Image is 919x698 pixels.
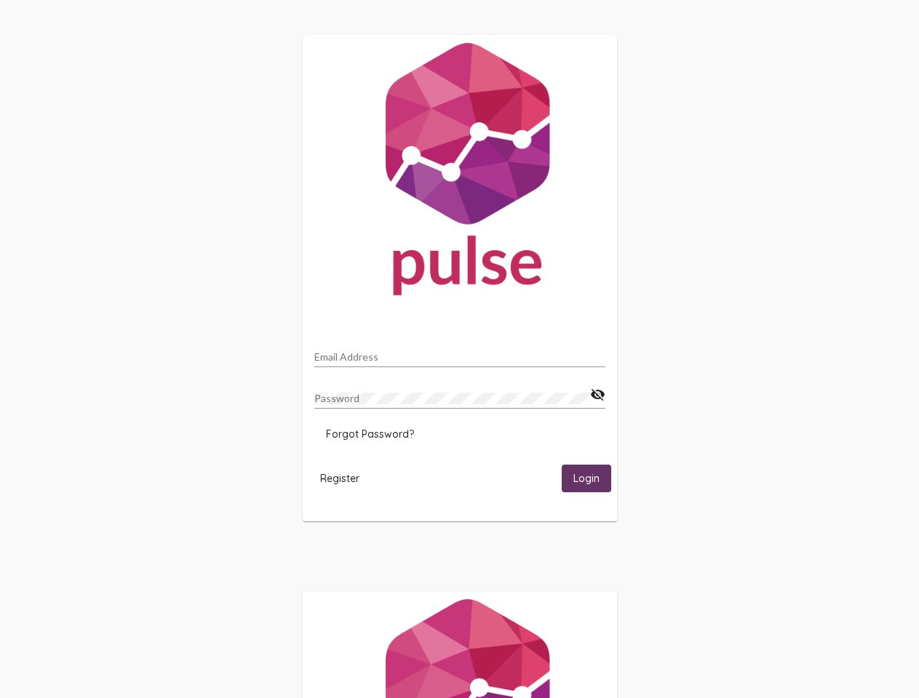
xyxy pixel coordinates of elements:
mat-icon: visibility_off [590,386,605,404]
span: Register [320,472,359,485]
button: Forgot Password? [314,421,426,447]
span: Forgot Password? [326,428,414,441]
img: Pulse For Good Logo [303,35,617,310]
button: Login [562,465,611,492]
button: Register [309,465,371,492]
span: Login [573,473,600,486]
